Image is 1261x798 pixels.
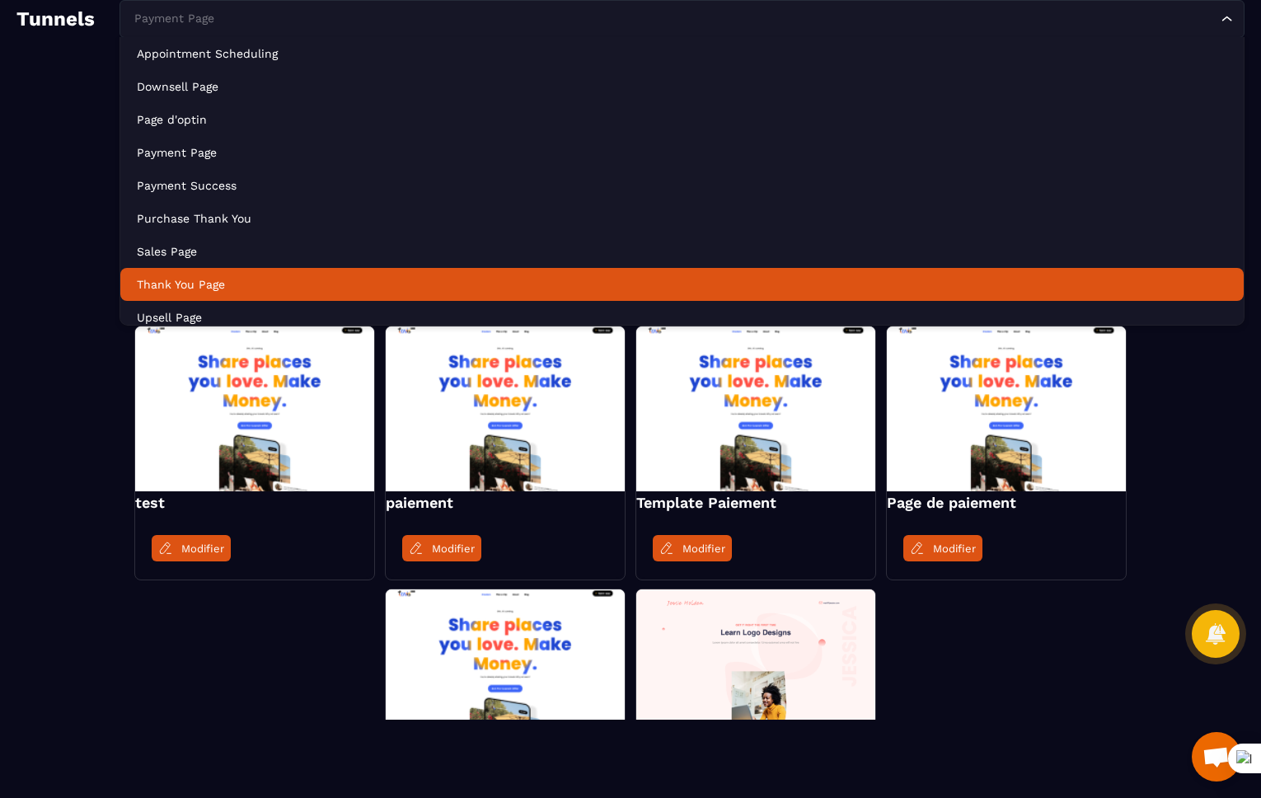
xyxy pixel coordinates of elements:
[933,542,976,555] span: Modifier
[682,542,725,555] span: Modifier
[887,491,1126,514] h4: Page de paiement
[137,243,1227,260] p: Sales Page
[1192,732,1241,782] div: Mở cuộc trò chuyện
[636,589,875,754] img: image
[137,111,1227,128] p: Page d'optin
[887,326,1126,491] img: image
[137,309,1227,326] p: Upsell Page
[137,210,1227,227] p: Purchase Thank You
[152,535,231,561] a: Modifier
[903,535,982,561] a: Modifier
[137,177,1227,194] p: Payment Success
[432,542,475,555] span: Modifier
[386,589,625,754] img: image
[135,491,374,514] h4: test
[386,326,625,491] img: image
[137,78,1227,95] p: Downsell Page
[137,276,1227,293] p: Thank You Page
[135,326,374,491] img: image
[130,10,1217,28] input: Search for option
[636,326,875,491] img: image
[137,45,1227,62] p: Appointment Scheduling
[386,491,625,514] h4: paiement
[137,144,1227,161] p: Payment Page
[653,535,732,561] a: Modifier
[181,542,224,555] span: Modifier
[402,535,481,561] a: Modifier
[636,491,875,514] h4: Template Paiement
[16,2,95,35] h2: Tunnels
